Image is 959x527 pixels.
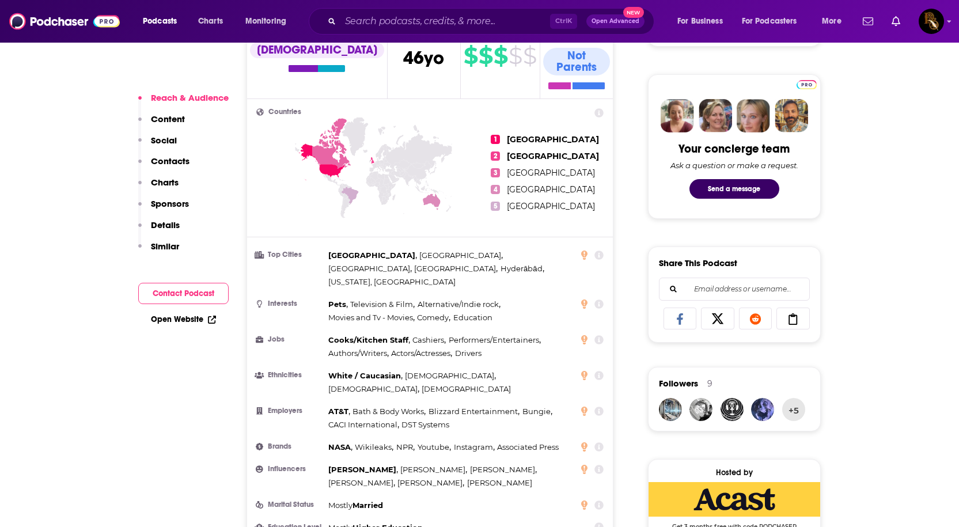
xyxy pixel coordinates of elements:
span: [DEMOGRAPHIC_DATA] [422,384,511,393]
span: $ [479,47,492,65]
span: , [418,298,501,311]
span: New [623,7,644,18]
span: Education [453,313,492,322]
img: Auditus_Passivus [659,398,682,421]
div: [DEMOGRAPHIC_DATA] [250,42,384,58]
span: $ [523,47,536,65]
span: Comedy [417,313,449,322]
span: , [328,476,395,490]
span: [GEOGRAPHIC_DATA] [414,264,496,273]
span: , [397,476,464,490]
p: Details [151,219,180,230]
img: juliehoverson [721,398,744,421]
img: Acast Deal: Get 3 months free with code PODCHASER [649,482,820,517]
span: White / Caucasian [328,371,401,380]
span: , [328,347,389,360]
span: Logged in as RustyQuill [919,9,944,34]
span: , [328,441,352,454]
span: CACI International [328,420,397,429]
input: Search podcasts, credits, & more... [340,12,550,31]
button: Details [138,219,180,241]
a: Share on Reddit [739,308,772,329]
span: , [418,441,451,454]
span: , [350,298,415,311]
span: Open Advanced [592,18,639,24]
p: Contacts [151,156,189,166]
span: , [396,441,415,454]
span: , [405,369,496,382]
span: [US_STATE], [GEOGRAPHIC_DATA] [328,277,456,286]
span: Actors/Actresses [391,348,450,358]
span: , [328,311,415,324]
button: Sponsors [138,198,189,219]
span: , [328,382,419,396]
span: $ [509,47,522,65]
span: 5 [491,202,500,211]
span: , [328,463,398,476]
button: Show profile menu [919,9,944,34]
a: Mr.Pie_1000 [751,398,774,421]
button: open menu [237,12,301,31]
a: carriefsalter [689,398,712,421]
span: , [417,311,450,324]
span: , [328,369,403,382]
button: open menu [669,12,737,31]
span: Wikileaks [355,442,392,452]
span: [PERSON_NAME] [400,465,465,474]
div: Ask a question or make a request. [670,161,798,170]
p: Content [151,113,185,124]
span: Countries [268,108,301,116]
span: 1 [491,135,500,144]
p: Sponsors [151,198,189,209]
h3: Top Cities [256,251,324,259]
a: Share on X/Twitter [701,308,734,329]
div: Mostly [328,499,383,512]
span: , [328,298,348,311]
h3: Influencers [256,465,324,473]
span: , [391,347,452,360]
span: [PERSON_NAME] [397,478,463,487]
span: 2 [491,151,500,161]
img: Podchaser - Follow, Share and Rate Podcasts [9,10,120,32]
div: Not Parents [543,48,611,75]
img: Jon Profile [775,99,808,132]
h3: Marital Status [256,501,324,509]
button: Content [138,113,185,135]
img: Podchaser Pro [797,80,817,89]
div: Search podcasts, credits, & more... [320,8,665,35]
p: Charts [151,177,179,188]
span: [GEOGRAPHIC_DATA] [507,134,599,145]
button: Contact Podcast [138,283,229,304]
span: [GEOGRAPHIC_DATA] [507,151,599,161]
span: [DEMOGRAPHIC_DATA] [328,384,418,393]
button: Reach & Audience [138,92,229,113]
span: Cashiers [412,335,444,344]
span: Monitoring [245,13,286,29]
div: 9 [707,378,712,389]
span: For Podcasters [742,13,797,29]
a: Show notifications dropdown [858,12,878,31]
span: , [429,405,520,418]
button: Social [138,135,177,156]
span: Hyderābād [501,264,542,273]
span: [GEOGRAPHIC_DATA] [328,251,415,260]
span: Youtube [418,442,449,452]
span: [PERSON_NAME] [470,465,535,474]
h3: Brands [256,443,324,450]
img: User Profile [919,9,944,34]
span: , [412,333,446,347]
span: , [414,262,498,275]
h3: Ethnicities [256,371,324,379]
span: , [328,249,417,262]
a: Pro website [797,78,817,89]
span: , [328,405,350,418]
span: , [501,262,544,275]
div: Hosted by [649,468,820,477]
span: Alternative/Indie rock [418,299,499,309]
button: Open AdvancedNew [586,14,645,28]
span: 3 [491,168,500,177]
input: Email address or username... [669,278,800,300]
span: $ [464,47,477,65]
